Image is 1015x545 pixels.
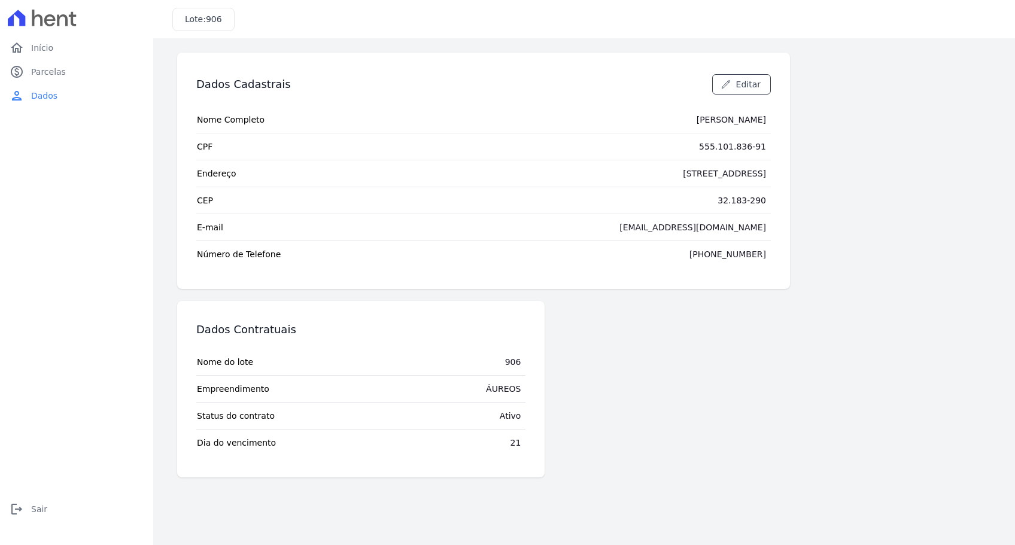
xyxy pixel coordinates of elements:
h3: Dados Cadastrais [196,77,291,92]
i: logout [10,502,24,516]
div: [STREET_ADDRESS] [683,168,766,179]
div: [EMAIL_ADDRESS][DOMAIN_NAME] [619,221,766,233]
div: 21 [510,437,521,449]
span: Nome do lote [197,356,253,368]
span: Editar [736,78,761,90]
a: paidParcelas [5,60,148,84]
div: 32.183-290 [718,194,766,206]
a: homeInício [5,36,148,60]
span: CEP [197,194,213,206]
span: Endereço [197,168,236,179]
i: paid [10,65,24,79]
span: Dados [31,90,57,102]
span: Empreendimento [197,383,269,395]
span: Parcelas [31,66,66,78]
a: personDados [5,84,148,108]
div: 906 [505,356,521,368]
span: Início [31,42,53,54]
span: Dia do vencimento [197,437,276,449]
a: Editar [712,74,771,95]
div: 555.101.836-91 [699,141,766,153]
span: Sair [31,503,47,515]
span: Status do contrato [197,410,275,422]
div: [PERSON_NAME] [697,114,766,126]
a: logoutSair [5,497,148,521]
h3: Dados Contratuais [196,322,296,337]
span: E-mail [197,221,223,233]
div: Ativo [500,410,521,422]
div: [PHONE_NUMBER] [689,248,766,260]
div: ÁUREOS [486,383,521,395]
span: 906 [206,14,222,24]
h3: Lote: [185,13,222,26]
span: Nome Completo [197,114,265,126]
span: Número de Telefone [197,248,281,260]
i: person [10,89,24,103]
span: CPF [197,141,212,153]
i: home [10,41,24,55]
